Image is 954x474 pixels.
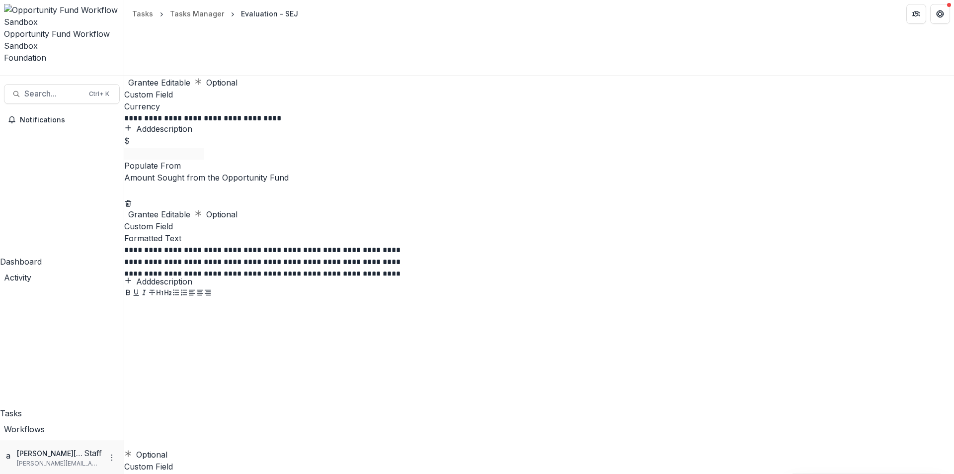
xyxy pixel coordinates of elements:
span: Search... [24,89,83,98]
a: Tasks Manager [166,6,228,21]
span: Formatted Text [124,233,181,243]
span: Foundation [4,53,46,63]
div: Tasks Manager [170,8,224,19]
button: Bullet List [172,287,180,299]
div: Evaluation - SEJ [241,8,298,19]
button: Underline [132,287,140,299]
button: Get Help [930,4,950,24]
button: Partners [906,4,926,24]
button: More [106,452,118,464]
button: Required [194,77,238,89]
span: Custom Field [124,462,173,472]
nav: breadcrumb [128,6,302,21]
div: anveet@trytemelio.com [6,450,13,462]
img: Opportunity Fund Workflow Sandbox [4,4,120,28]
button: Align Right [204,287,212,299]
button: Required [194,208,238,220]
span: Activity [4,273,31,283]
div: Ctrl + K [87,89,111,99]
p: [PERSON_NAME][EMAIL_ADDRESS][DOMAIN_NAME] [17,459,102,468]
button: Notifications [4,112,120,128]
button: Ordered List [180,287,188,299]
button: Italicize [140,287,148,299]
div: Tasks [132,8,153,19]
button: Search... [4,84,120,104]
button: Bold [124,287,132,299]
span: Notifications [20,116,116,124]
span: Custom Field [124,221,173,231]
button: Heading 1 [156,287,164,299]
span: Workflows [4,424,45,434]
span: Currency [124,101,160,111]
button: Adddescription [124,276,192,287]
p: Staff [84,447,102,459]
button: Read Only Toggle [124,77,190,89]
button: Read Only Toggle [124,208,190,220]
button: Delete condition [124,196,132,208]
button: Align Center [196,287,204,299]
div: $ [124,135,954,147]
div: Opportunity Fund Workflow Sandbox [4,28,120,52]
p: [PERSON_NAME][EMAIL_ADDRESS][DOMAIN_NAME] [17,448,84,459]
a: Tasks [128,6,157,21]
button: Required [124,449,167,461]
div: Amount Sought from the Opportunity Fund [124,172,954,184]
button: Heading 2 [164,287,172,299]
button: Adddescription [124,123,192,135]
button: Align Left [188,287,196,299]
span: Custom Field [124,90,173,99]
button: Strike [148,287,156,299]
p: Populate From [124,160,954,172]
